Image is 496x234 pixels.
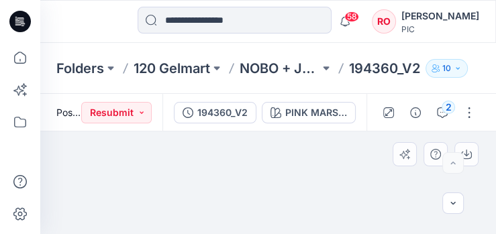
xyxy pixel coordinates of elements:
button: PINK MARSHMELLOW [262,102,356,123]
a: Folders [56,59,104,78]
div: RO [372,9,396,34]
button: Details [405,102,426,123]
div: PINK MARSHMELLOW [285,105,347,120]
button: 2 [432,102,453,123]
div: 194360_V2 [197,105,248,120]
a: 120 Gelmart [134,59,210,78]
div: PIC [401,24,479,34]
button: 194360_V2 [174,102,256,123]
div: [PERSON_NAME] [401,8,479,24]
button: 10 [426,59,468,78]
p: 10 [442,61,451,76]
div: 2 [442,101,455,114]
p: 194360_V2 [349,59,420,78]
span: 58 [344,11,359,22]
a: NOBO + JOYSPUN - 20250912_120_GC [240,59,319,78]
span: Posted [DATE] 12:36 by [56,105,81,119]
